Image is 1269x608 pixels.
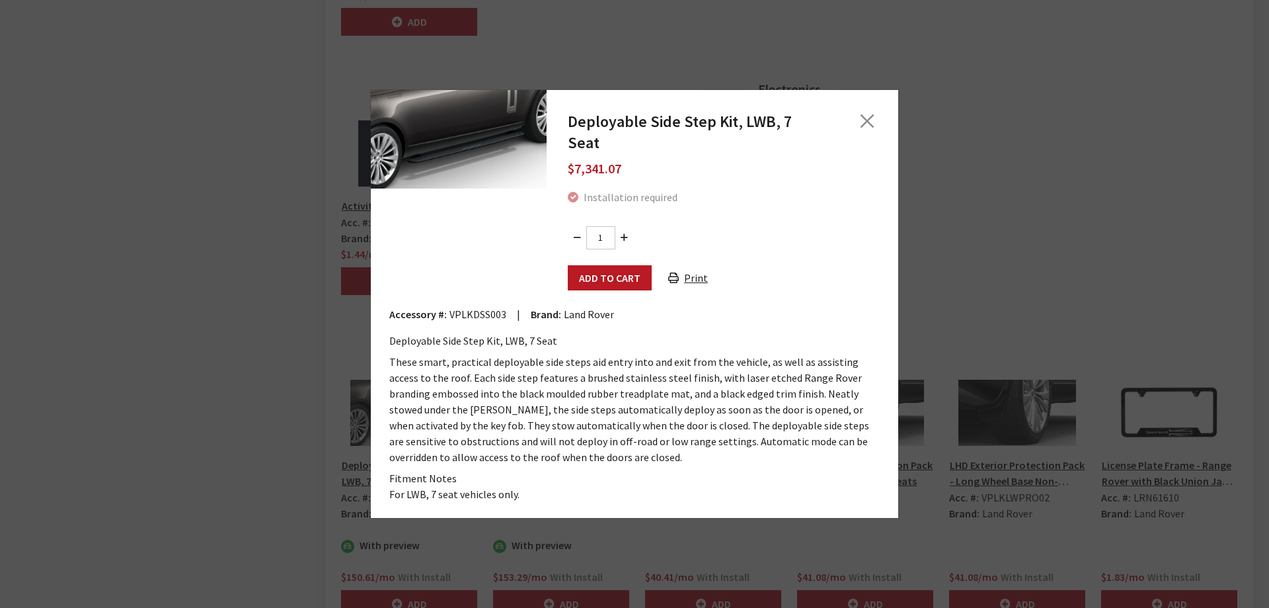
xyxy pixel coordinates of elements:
span: Installation required [584,191,677,204]
span: Land Rover [564,308,614,321]
div: $7,341.07 [568,153,877,184]
span: | [517,308,520,321]
span: VPLKDSS003 [449,308,506,321]
label: Brand: [531,306,561,322]
button: Print [657,265,719,290]
label: Accessory #: [389,306,447,322]
img: Image for Deployable Side Step Kit, LWB, 7 Seat [371,89,547,189]
button: Close [857,111,877,131]
h2: Deployable Side Step Kit, LWB, 7 Seat [568,111,823,153]
div: Deployable Side Step Kit, LWB, 7 Seat [389,333,880,349]
div: For LWB, 7 seat vehicles only. [389,486,880,502]
label: Fitment Notes [389,470,457,486]
button: Add to cart [568,265,652,290]
div: These smart, practical deployable side steps aid entry into and exit from the vehicle, as well as... [389,354,880,465]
